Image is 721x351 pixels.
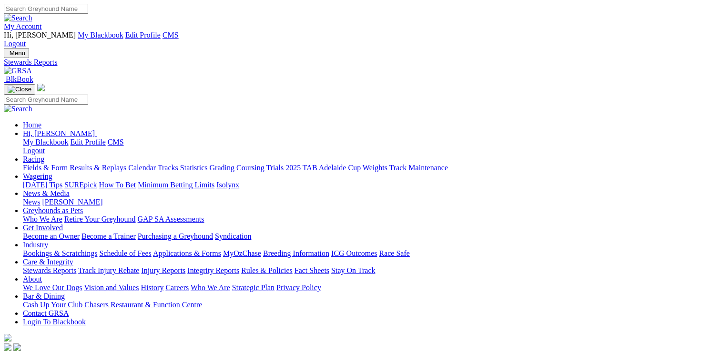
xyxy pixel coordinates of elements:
[8,86,31,93] img: Close
[4,22,42,30] a: My Account
[223,249,261,257] a: MyOzChase
[23,258,73,266] a: Care & Integrity
[232,283,274,292] a: Strategic Plan
[23,138,69,146] a: My Blackbook
[4,343,11,351] img: facebook.svg
[23,198,40,206] a: News
[128,164,156,172] a: Calendar
[78,266,139,274] a: Track Injury Rebate
[4,84,35,95] button: Toggle navigation
[294,266,329,274] a: Fact Sheets
[138,181,214,189] a: Minimum Betting Limits
[23,198,717,206] div: News & Media
[23,309,69,317] a: Contact GRSA
[138,215,204,223] a: GAP SA Assessments
[23,292,65,300] a: Bar & Dining
[4,58,717,67] a: Stewards Reports
[84,283,139,292] a: Vision and Values
[266,164,284,172] a: Trials
[141,283,163,292] a: History
[81,232,136,240] a: Become a Trainer
[4,95,88,105] input: Search
[23,224,63,232] a: Get Involved
[379,249,409,257] a: Race Safe
[23,206,83,214] a: Greyhounds as Pets
[108,138,124,146] a: CMS
[4,105,32,113] img: Search
[191,283,230,292] a: Who We Are
[23,301,82,309] a: Cash Up Your Club
[23,155,44,163] a: Racing
[23,283,82,292] a: We Love Our Dogs
[70,164,126,172] a: Results & Replays
[71,138,106,146] a: Edit Profile
[165,283,189,292] a: Careers
[23,275,42,283] a: About
[4,75,33,83] a: BlkBook
[23,129,97,137] a: Hi, [PERSON_NAME]
[64,181,97,189] a: SUREpick
[153,249,221,257] a: Applications & Forms
[4,67,32,75] img: GRSA
[23,249,97,257] a: Bookings & Scratchings
[210,164,234,172] a: Grading
[187,266,239,274] a: Integrity Reports
[215,232,251,240] a: Syndication
[23,318,86,326] a: Login To Blackbook
[331,266,375,274] a: Stay On Track
[389,164,448,172] a: Track Maintenance
[23,301,717,309] div: Bar & Dining
[158,164,178,172] a: Tracks
[4,39,26,48] a: Logout
[263,249,329,257] a: Breeding Information
[125,31,161,39] a: Edit Profile
[37,84,45,91] img: logo-grsa-white.png
[6,75,33,83] span: BlkBook
[64,215,136,223] a: Retire Your Greyhound
[10,49,25,57] span: Menu
[23,164,68,172] a: Fields & Form
[23,232,717,241] div: Get Involved
[162,31,179,39] a: CMS
[23,181,717,189] div: Wagering
[236,164,264,172] a: Coursing
[23,146,45,155] a: Logout
[78,31,123,39] a: My Blackbook
[23,266,76,274] a: Stewards Reports
[13,343,21,351] img: twitter.svg
[84,301,202,309] a: Chasers Restaurant & Function Centre
[23,164,717,172] div: Racing
[180,164,208,172] a: Statistics
[4,14,32,22] img: Search
[4,4,88,14] input: Search
[138,232,213,240] a: Purchasing a Greyhound
[241,266,293,274] a: Rules & Policies
[216,181,239,189] a: Isolynx
[23,232,80,240] a: Become an Owner
[23,249,717,258] div: Industry
[23,121,41,129] a: Home
[23,215,717,224] div: Greyhounds as Pets
[23,138,717,155] div: Hi, [PERSON_NAME]
[23,172,52,180] a: Wagering
[331,249,377,257] a: ICG Outcomes
[4,48,29,58] button: Toggle navigation
[4,31,76,39] span: Hi, [PERSON_NAME]
[99,181,136,189] a: How To Bet
[23,129,95,137] span: Hi, [PERSON_NAME]
[23,241,48,249] a: Industry
[23,189,70,197] a: News & Media
[99,249,151,257] a: Schedule of Fees
[276,283,321,292] a: Privacy Policy
[23,283,717,292] div: About
[363,164,387,172] a: Weights
[285,164,361,172] a: 2025 TAB Adelaide Cup
[23,181,62,189] a: [DATE] Tips
[4,334,11,341] img: logo-grsa-white.png
[42,198,102,206] a: [PERSON_NAME]
[23,215,62,223] a: Who We Are
[4,31,717,48] div: My Account
[23,266,717,275] div: Care & Integrity
[141,266,185,274] a: Injury Reports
